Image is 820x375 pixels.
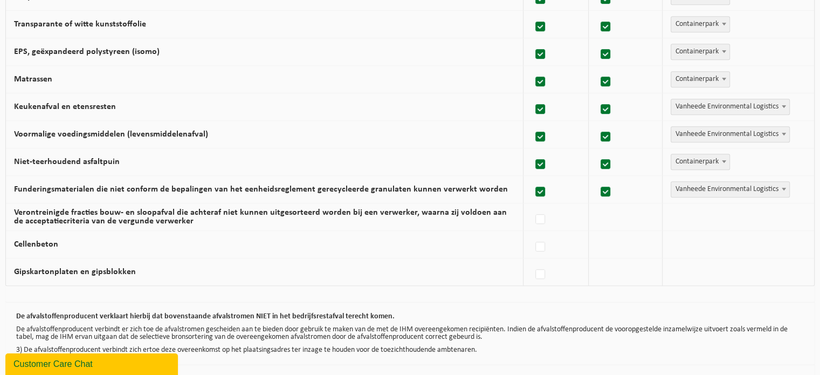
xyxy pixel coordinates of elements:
span: Containerpark [671,71,730,87]
b: De afvalstoffenproducent verklaart hierbij dat bovenstaande afvalstromen NIET in het bedrijfsrest... [16,312,395,321]
span: Vanheede Environmental Logistics [671,126,790,142]
label: Verontreinigde fracties bouw- en sloopafval die achteraf niet kunnen uitgesorteerd worden bij een... [14,208,507,226]
span: Containerpark [671,72,729,87]
span: Containerpark [671,154,729,169]
span: Containerpark [671,16,730,32]
p: De afvalstoffenproducent verbindt er zich toe de afvalstromen gescheiden aan te bieden door gebru... [16,326,804,341]
label: Gipskartonplaten en gipsblokken [14,268,136,276]
span: Vanheede Environmental Logistics [671,127,789,142]
label: Keukenafval en etensresten [14,103,116,111]
span: Vanheede Environmental Logistics [671,99,789,114]
iframe: chat widget [5,351,180,375]
span: Containerpark [671,17,729,32]
label: Niet-teerhoudend asfaltpuin [14,158,120,166]
span: Containerpark [671,154,730,170]
label: Matrassen [14,75,52,84]
span: Containerpark [671,44,729,59]
span: Vanheede Environmental Logistics [671,181,790,197]
label: Funderingsmaterialen die niet conform de bepalingen van het eenheidsreglement gerecycleerde granu... [14,185,508,194]
label: EPS, geëxpandeerd polystyreen (isomo) [14,47,160,56]
label: Voormalige voedingsmiddelen (levensmiddelenafval) [14,130,208,139]
span: Containerpark [671,44,730,60]
label: Cellenbeton [14,240,58,249]
span: Vanheede Environmental Logistics [671,182,789,197]
label: Transparante of witte kunststoffolie [14,20,146,29]
span: Vanheede Environmental Logistics [671,99,790,115]
p: 3) De afvalstoffenproducent verbindt zich ertoe deze overeenkomst op het plaatsingsadres ter inza... [16,346,804,354]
